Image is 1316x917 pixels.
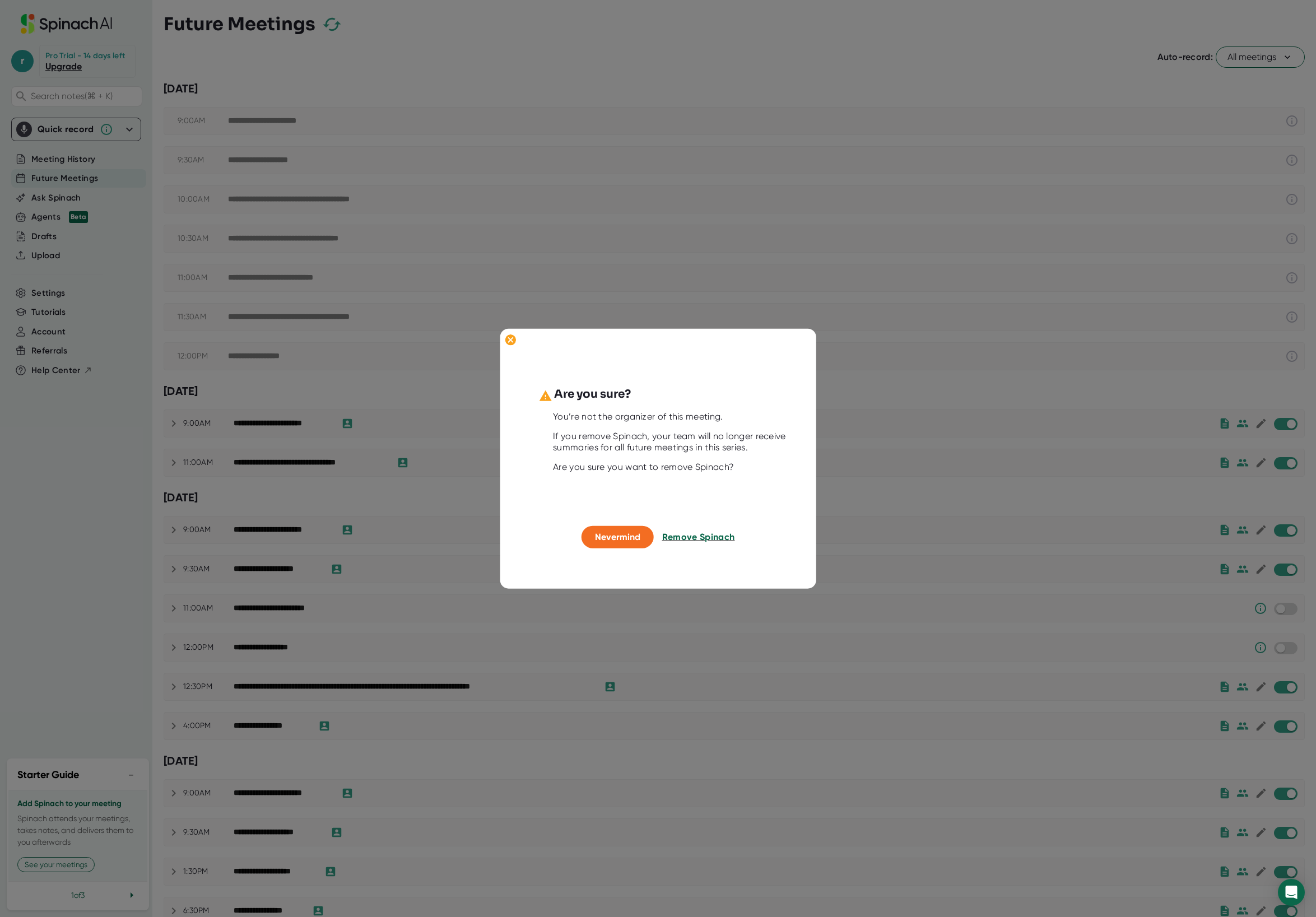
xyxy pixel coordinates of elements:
[662,526,735,548] button: Remove Spinach
[553,431,790,453] div: If you remove Spinach, your team will no longer receive summaries for all future meetings in this...
[595,532,640,542] span: Nevermind
[662,532,735,542] span: Remove Spinach
[1278,879,1305,906] div: Open Intercom Messenger
[553,411,790,422] div: You’re not the organizer of this meeting.
[582,526,654,548] button: Nevermind
[553,462,790,473] div: Are you sure you want to remove Spinach?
